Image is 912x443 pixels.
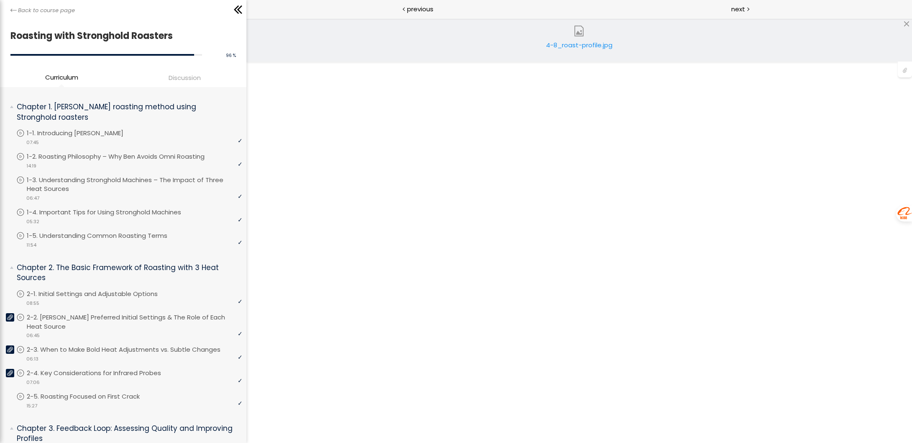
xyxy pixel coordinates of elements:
[10,28,232,44] h1: Roasting with Stronghold Roasters
[26,300,39,307] span: 08:55
[27,368,178,378] p: 2-4. Key Considerations for Infrared Probes
[27,313,242,331] p: 2-2. [PERSON_NAME] Preferred Initial Settings & The Role of Each Heat Source
[543,40,615,57] div: 4-8_roast-profile.jpg
[26,379,40,386] span: 07:06
[27,129,140,138] p: 1-1. Introducing [PERSON_NAME]
[26,218,39,225] span: 05:32
[26,162,36,170] span: 14:19
[17,102,236,122] p: Chapter 1. [PERSON_NAME] roasting method using Stronghold roasters
[26,355,38,363] span: 06:13
[26,195,39,202] span: 06:47
[26,242,36,249] span: 11:54
[226,52,236,59] span: 96 %
[731,4,745,14] span: next
[27,152,221,161] p: 1-2. Roasting Philosophy – Why Ben Avoids Omni Roasting
[17,263,236,283] p: Chapter 2. The Basic Framework of Roasting with 3 Heat Sources
[169,73,201,82] span: Discussion
[10,6,75,15] a: Back to course page
[26,139,39,146] span: 07:45
[26,402,37,410] span: 15:27
[27,231,184,240] p: 1-5. Understanding Common Roasting Terms
[18,6,75,15] span: Back to course page
[407,4,433,14] span: previous
[246,18,912,443] iframe: To enrich screen reader interactions, please activate Accessibility in Grammarly extension settings
[26,332,40,339] span: 06:45
[27,392,156,401] p: 2-5. Roasting Focused on First Crack
[27,208,198,217] p: 1-4. Important Tips for Using Stronghold Machines
[574,26,584,36] img: attachment-image.png
[27,175,242,194] p: 1-3. Understanding Stronghold Machines – The Impact of Three Heat Sources
[27,345,237,354] p: 2-3. When to Make Bold Heat Adjustments vs. Subtle Changes
[45,72,78,82] span: Curriculum
[27,289,174,299] p: 2-1. Initial Settings and Adjustable Options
